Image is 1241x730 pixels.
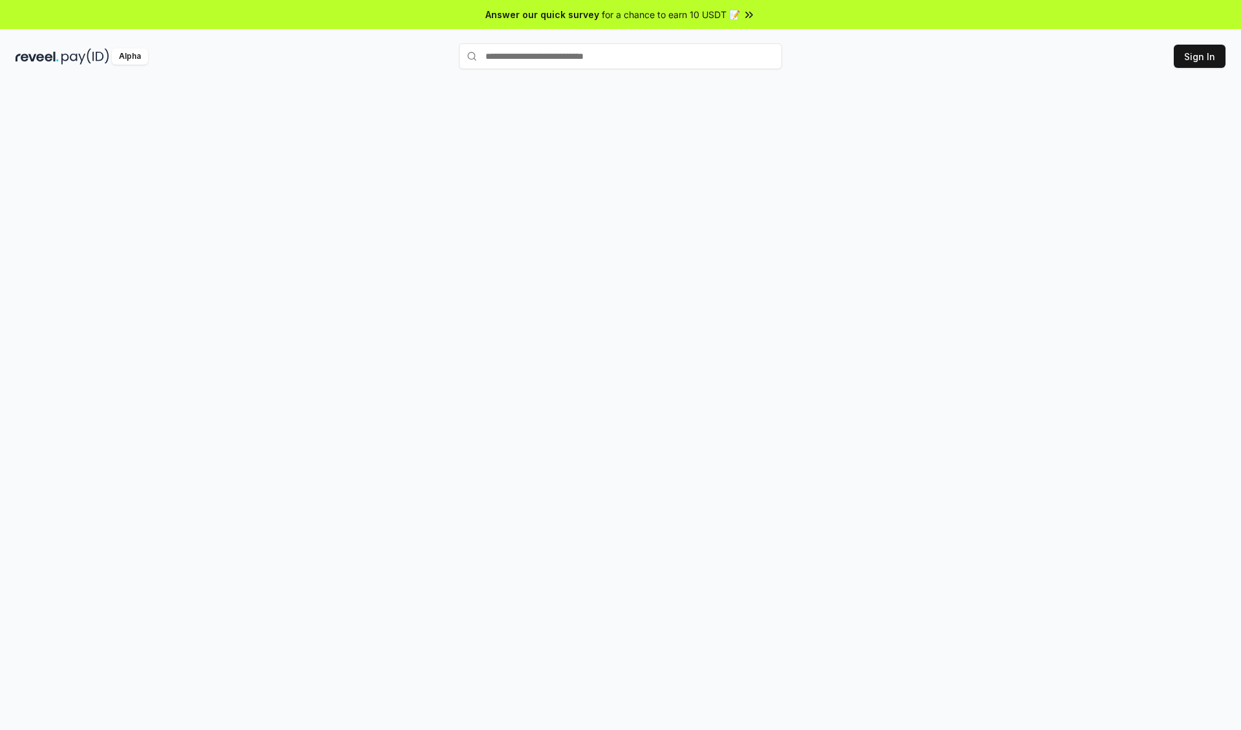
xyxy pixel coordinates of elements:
span: Answer our quick survey [485,8,599,21]
img: reveel_dark [16,48,59,65]
div: Alpha [112,48,148,65]
span: for a chance to earn 10 USDT 📝 [602,8,740,21]
button: Sign In [1174,45,1225,68]
img: pay_id [61,48,109,65]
